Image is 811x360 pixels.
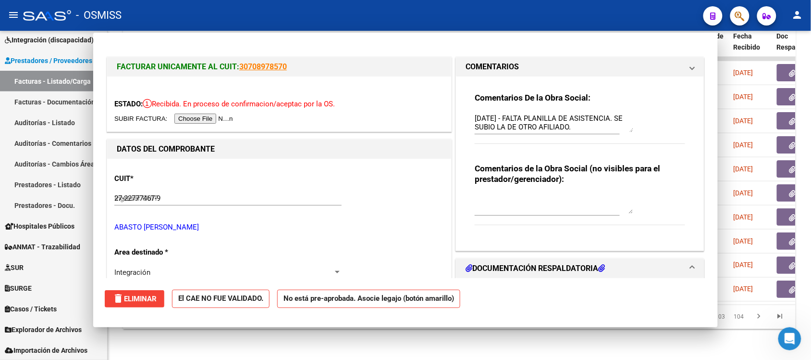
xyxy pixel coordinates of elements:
[172,290,270,309] strong: El CAE NO FUE VALIDADO.
[778,327,801,350] iframe: Intercom live chat
[105,290,164,308] button: Eliminar
[466,263,605,274] h1: DOCUMENTACIÓN RESPALDATORIA
[5,304,57,314] span: Casos / Tickets
[734,141,753,149] span: [DATE]
[5,345,87,356] span: Importación de Archivos
[117,62,239,71] span: FACTURAR UNICAMENTE AL CUIT:
[734,117,753,125] span: [DATE]
[734,69,753,77] span: [DATE]
[456,77,704,251] div: COMENTARIOS
[713,312,728,322] a: 103
[5,324,82,335] span: Explorador de Archivos
[277,290,460,309] strong: No está pre-aprobada. Asocie legajo (botón amarillo)
[112,293,124,304] mat-icon: delete
[114,247,213,258] p: Area destinado *
[5,283,32,294] span: SURGE
[731,312,747,322] a: 104
[143,100,335,108] span: Recibida. En proceso de confirmacion/aceptac por la OS.
[5,221,74,231] span: Hospitales Públicos
[734,189,753,197] span: [DATE]
[734,213,753,221] span: [DATE]
[5,35,94,45] span: Integración (discapacidad)
[5,55,92,66] span: Prestadores / Proveedores
[117,144,215,154] strong: DATOS DEL COMPROBANTE
[734,93,753,101] span: [DATE]
[734,261,753,269] span: [DATE]
[114,100,143,108] span: ESTADO:
[734,237,753,245] span: [DATE]
[5,262,24,273] span: SUR
[734,285,753,293] span: [DATE]
[76,5,122,26] span: - OSMISS
[734,32,761,51] span: Fecha Recibido
[750,312,768,322] a: go to next page
[112,295,157,303] span: Eliminar
[5,242,80,252] span: ANMAT - Trazabilidad
[456,259,704,278] mat-expansion-panel-header: DOCUMENTACIÓN RESPALDATORIA
[456,57,704,77] mat-expansion-panel-header: COMENTARIOS
[730,26,773,68] datatable-header-cell: Fecha Recibido
[114,222,444,233] p: ABASTO [PERSON_NAME]
[114,173,213,184] p: CUIT
[466,61,519,73] h1: COMENTARIOS
[734,165,753,173] span: [DATE]
[8,9,19,21] mat-icon: menu
[239,62,287,71] a: 30708978570
[475,164,660,184] strong: Comentarios de la Obra Social (no visibles para el prestador/gerenciador):
[730,309,749,325] li: page 104
[771,312,789,322] a: go to last page
[475,93,590,103] strong: Comentarios De la Obra Social:
[114,268,150,277] span: Integración
[711,309,730,325] li: page 103
[792,9,803,21] mat-icon: person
